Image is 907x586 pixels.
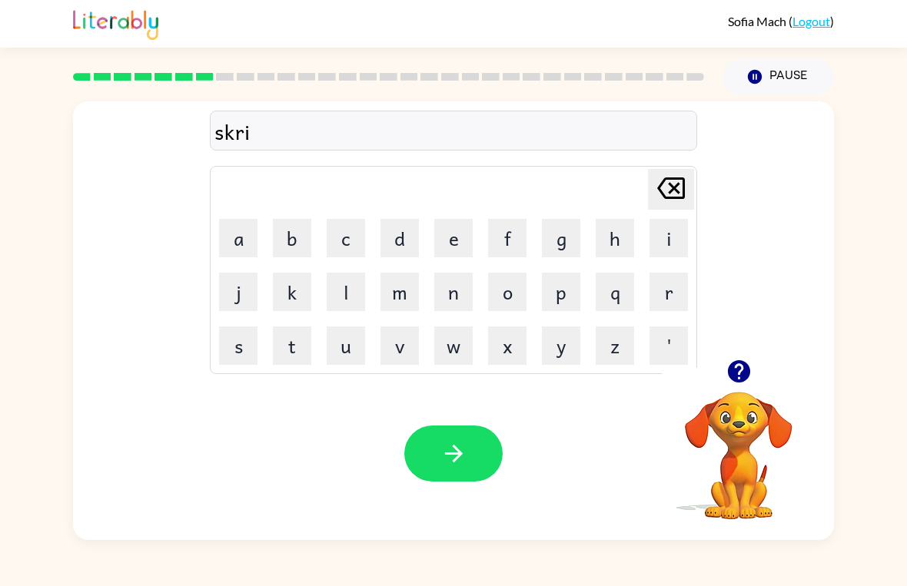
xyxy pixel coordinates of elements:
[273,273,311,311] button: k
[380,326,419,365] button: v
[542,326,580,365] button: y
[596,219,634,257] button: h
[219,326,257,365] button: s
[542,273,580,311] button: p
[488,326,527,365] button: x
[219,219,257,257] button: a
[434,326,473,365] button: w
[380,219,419,257] button: d
[662,368,816,521] video: Your browser must support playing .mp4 files to use Literably. Please try using another browser.
[650,219,688,257] button: i
[327,273,365,311] button: l
[596,326,634,365] button: z
[219,273,257,311] button: j
[327,219,365,257] button: c
[488,219,527,257] button: f
[728,14,834,28] div: ( )
[273,219,311,257] button: b
[650,273,688,311] button: r
[380,273,419,311] button: m
[214,115,693,147] div: skri
[273,326,311,365] button: t
[488,273,527,311] button: o
[327,326,365,365] button: u
[73,6,158,40] img: Literably
[434,219,473,257] button: e
[650,326,688,365] button: '
[723,59,834,94] button: Pause
[792,14,830,28] a: Logout
[728,14,789,28] span: Sofia Mach
[434,273,473,311] button: n
[542,219,580,257] button: g
[596,273,634,311] button: q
